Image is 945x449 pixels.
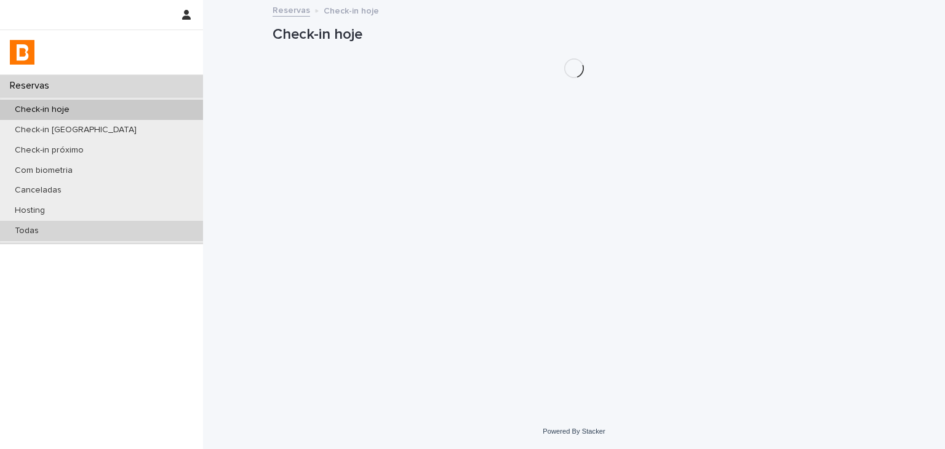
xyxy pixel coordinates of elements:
[5,145,94,156] p: Check-in próximo
[10,40,34,65] img: zVaNuJHRTjyIjT5M9Xd5
[5,125,146,135] p: Check-in [GEOGRAPHIC_DATA]
[273,2,310,17] a: Reservas
[5,185,71,196] p: Canceladas
[273,26,875,44] h1: Check-in hoje
[5,105,79,115] p: Check-in hoje
[5,205,55,216] p: Hosting
[543,427,605,435] a: Powered By Stacker
[5,80,59,92] p: Reservas
[5,165,82,176] p: Com biometria
[324,3,379,17] p: Check-in hoje
[5,226,49,236] p: Todas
